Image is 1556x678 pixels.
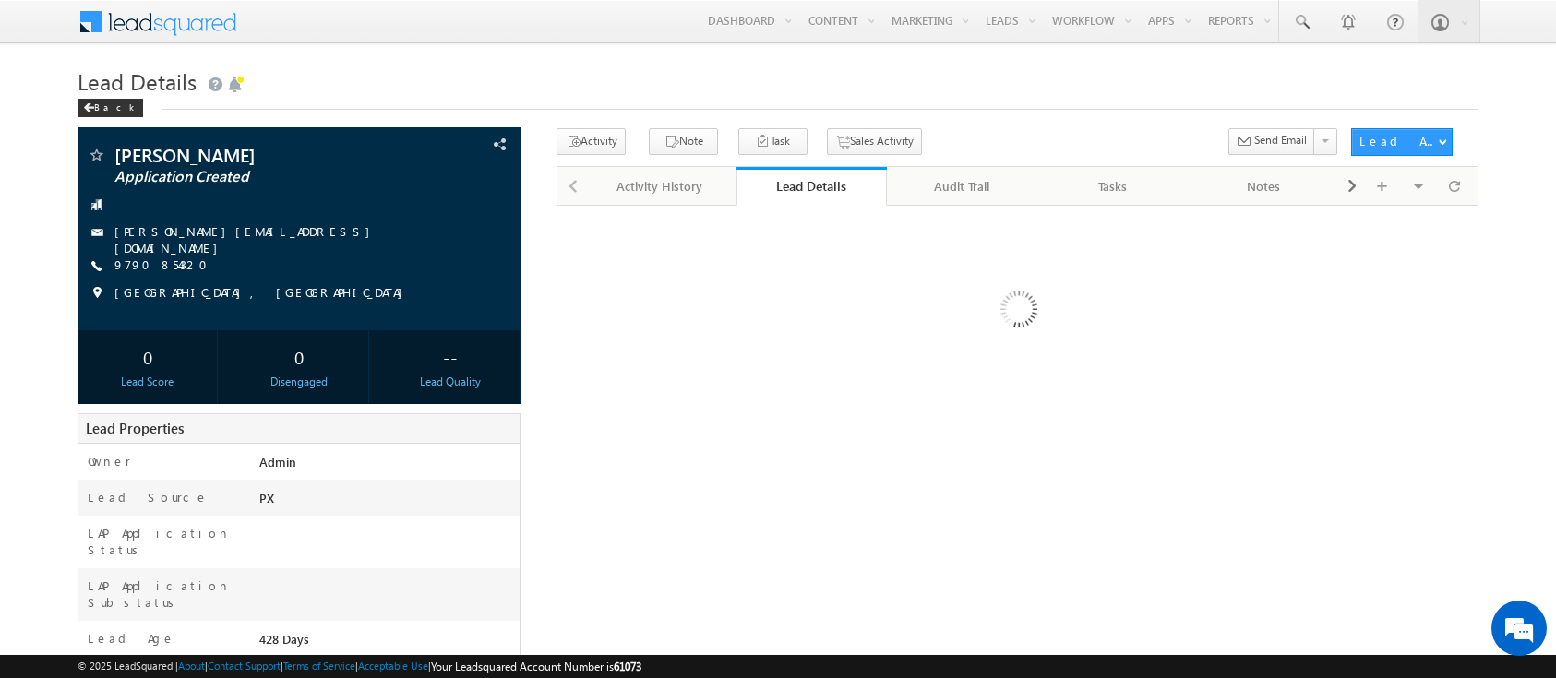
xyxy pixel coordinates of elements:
[1359,133,1438,149] div: Lead Actions
[259,454,296,470] span: Admin
[82,339,212,374] div: 0
[557,128,626,155] button: Activity
[431,660,641,673] span: Your Leadsquared Account Number is
[902,175,1022,197] div: Audit Trail
[1351,128,1453,156] button: Lead Actions
[600,175,720,197] div: Activity History
[750,177,874,195] div: Lead Details
[1254,132,1307,149] span: Send Email
[922,217,1113,408] img: Loading...
[178,660,205,672] a: About
[358,660,428,672] a: Acceptable Use
[114,284,412,303] span: [GEOGRAPHIC_DATA], [GEOGRAPHIC_DATA]
[585,167,736,206] a: Activity History
[385,339,515,374] div: --
[736,167,888,206] a: Lead Details
[827,128,922,155] button: Sales Activity
[86,419,184,437] span: Lead Properties
[233,339,364,374] div: 0
[887,167,1038,206] a: Audit Trail
[649,128,718,155] button: Note
[114,146,390,164] span: [PERSON_NAME]
[78,66,197,96] span: Lead Details
[78,98,152,113] a: Back
[82,374,212,390] div: Lead Score
[114,168,390,186] span: Application Created
[385,374,515,390] div: Lead Quality
[78,658,641,675] span: © 2025 LeadSquared | | | | |
[1203,175,1323,197] div: Notes
[614,660,641,673] span: 61073
[738,128,808,155] button: Task
[88,489,209,506] label: Lead Source
[255,630,520,656] div: 428 Days
[114,256,219,275] span: 9790854320
[88,453,131,470] label: Owner
[88,525,238,558] label: LAP Application Status
[1228,128,1315,155] button: Send Email
[255,489,520,515] div: PX
[283,660,355,672] a: Terms of Service
[1053,175,1173,197] div: Tasks
[114,223,379,256] a: [PERSON_NAME][EMAIL_ADDRESS][DOMAIN_NAME]
[1189,167,1340,206] a: Notes
[1038,167,1190,206] a: Tasks
[233,374,364,390] div: Disengaged
[208,660,281,672] a: Contact Support
[88,630,175,647] label: Lead Age
[78,99,143,117] div: Back
[88,577,238,611] label: LAP Application Substatus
